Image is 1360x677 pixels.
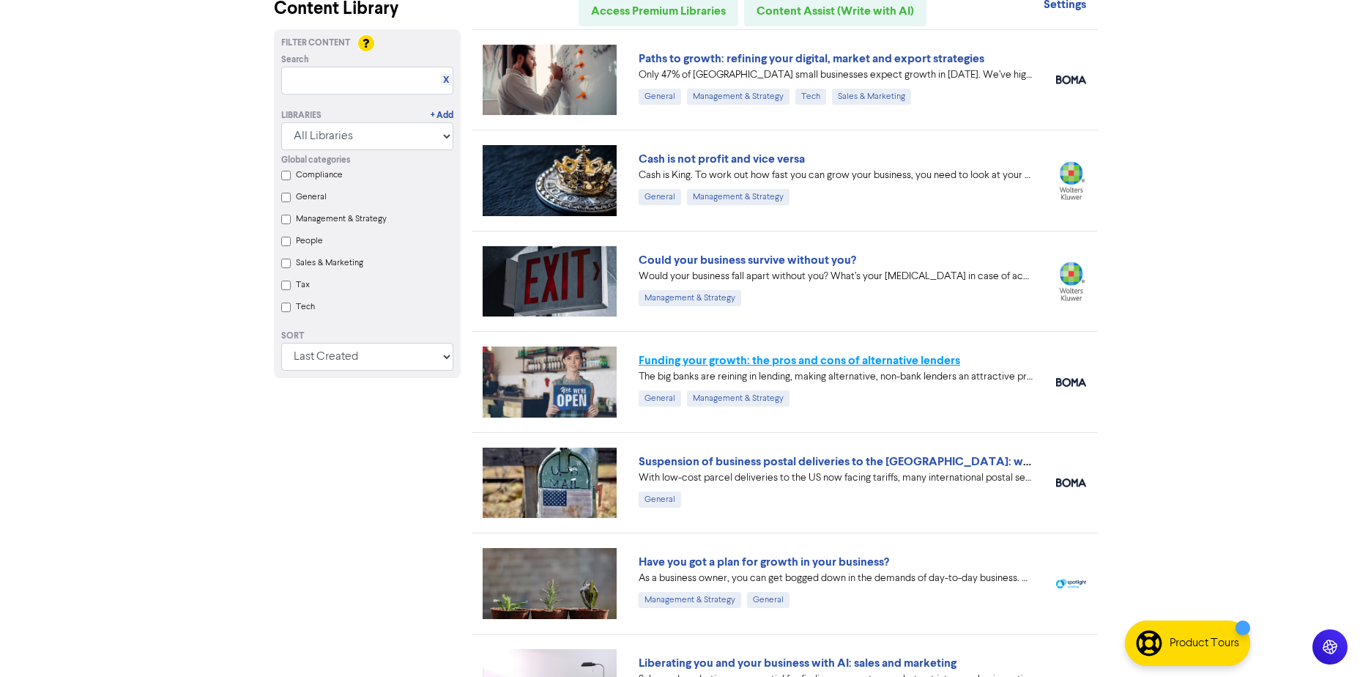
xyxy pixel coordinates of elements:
img: spotlight [1056,579,1086,588]
div: General [639,89,681,105]
div: Management & Strategy [639,290,741,306]
span: Search [281,53,309,67]
a: + Add [431,109,453,122]
img: wolterskluwer [1056,262,1086,300]
div: Filter Content [281,37,453,50]
div: Sort [281,330,453,343]
div: As a business owner, you can get bogged down in the demands of day-to-day business. We can help b... [639,571,1034,586]
a: Paths to growth: refining your digital, market and export strategies [639,51,984,66]
label: People [296,234,323,248]
a: Could your business survive without you? [639,253,856,267]
div: General [747,592,789,608]
div: General [639,189,681,205]
div: Global categories [281,154,453,167]
div: Management & Strategy [639,592,741,608]
div: Only 47% of New Zealand small businesses expect growth in 2025. We’ve highlighted four key ways y... [639,67,1034,83]
label: Sales & Marketing [296,256,363,270]
div: Libraries [281,109,322,122]
div: General [639,391,681,407]
img: boma [1056,378,1086,387]
a: Funding your growth: the pros and cons of alternative lenders [639,353,960,368]
a: Suspension of business postal deliveries to the [GEOGRAPHIC_DATA]: what options do you have? [639,454,1154,469]
img: boma [1056,478,1086,487]
label: General [296,190,327,204]
div: Tech [795,89,826,105]
div: Sales & Marketing [832,89,911,105]
iframe: Chat Widget [1287,607,1360,677]
label: Management & Strategy [296,212,387,226]
div: With low-cost parcel deliveries to the US now facing tariffs, many international postal services ... [639,470,1034,486]
label: Tax [296,278,310,292]
div: The big banks are reining in lending, making alternative, non-bank lenders an attractive proposit... [639,369,1034,385]
a: Liberating you and your business with AI: sales and marketing [639,656,956,670]
img: wolterskluwer [1056,161,1086,200]
label: Compliance [296,169,343,182]
a: X [443,75,449,86]
div: Management & Strategy [687,89,789,105]
div: Management & Strategy [687,391,789,407]
label: Tech [296,300,315,314]
div: Cash is King. To work out how fast you can grow your business, you need to look at your projected... [639,168,1034,183]
div: General [639,492,681,508]
div: Management & Strategy [687,189,789,205]
div: Would your business fall apart without you? What’s your Plan B in case of accident, illness, or j... [639,269,1034,284]
a: Cash is not profit and vice versa [639,152,805,166]
a: Have you got a plan for growth in your business? [639,555,889,569]
img: boma [1056,75,1086,84]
